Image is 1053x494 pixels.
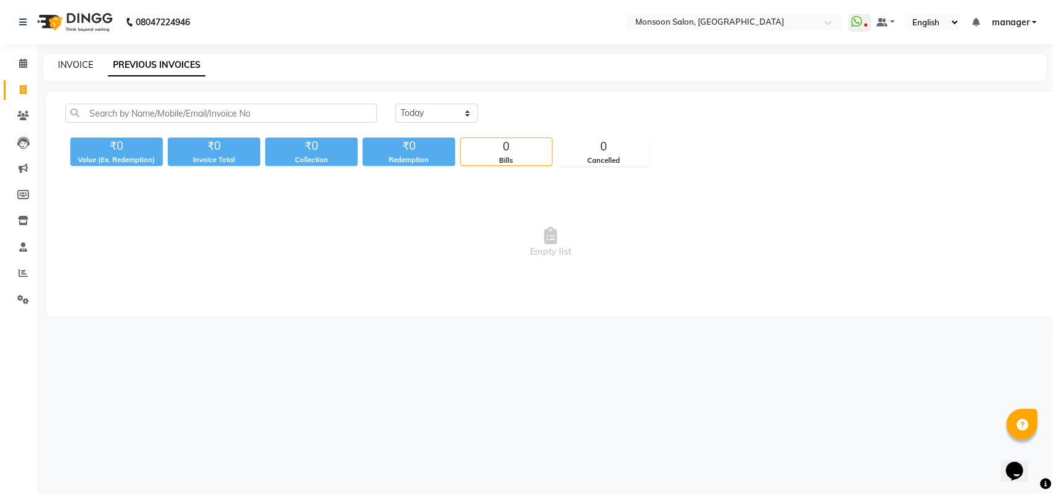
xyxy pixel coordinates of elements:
div: Value (Ex. Redemption) [70,155,163,165]
div: ₹0 [168,138,260,155]
span: manager [992,16,1030,29]
b: 08047224946 [136,5,190,39]
div: ₹0 [265,138,358,155]
div: Cancelled [558,155,650,166]
input: Search by Name/Mobile/Email/Invoice No [65,104,377,123]
div: 0 [558,138,650,155]
div: Invoice Total [168,155,260,165]
div: Collection [265,155,358,165]
div: 0 [461,138,552,155]
div: Bills [461,155,552,166]
span: Empty list [65,181,1036,304]
iframe: chat widget [1001,445,1041,482]
img: logo [31,5,116,39]
a: INVOICE [58,59,93,70]
a: PREVIOUS INVOICES [108,54,205,76]
div: ₹0 [70,138,163,155]
div: ₹0 [363,138,455,155]
div: Redemption [363,155,455,165]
